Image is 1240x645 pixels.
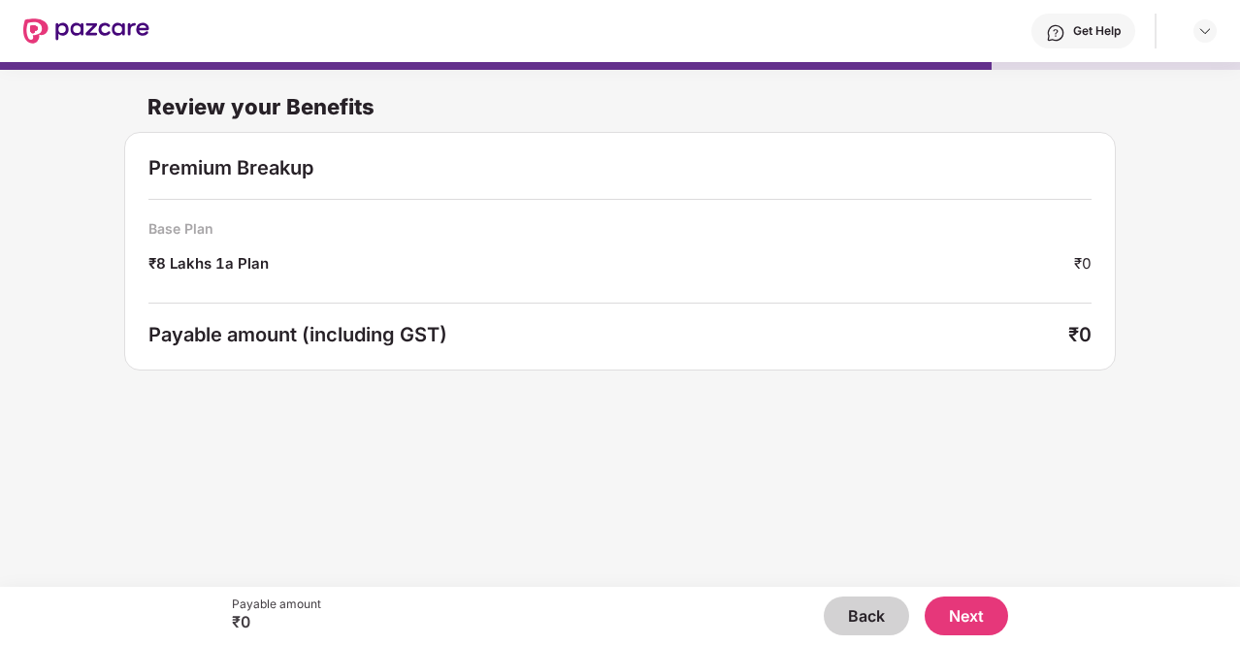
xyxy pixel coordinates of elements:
div: Get Help [1073,23,1121,39]
img: New Pazcare Logo [23,18,149,44]
img: svg+xml;base64,PHN2ZyBpZD0iRHJvcGRvd24tMzJ4MzIiIHhtbG5zPSJodHRwOi8vd3d3LnczLm9yZy8yMDAwL3N2ZyIgd2... [1197,23,1213,39]
button: Back [824,597,909,635]
div: Premium Breakup [148,156,1092,179]
button: Next [925,597,1008,635]
div: Review your Benefits [124,70,1116,132]
div: Base Plan [148,219,1092,238]
div: Payable amount [232,597,321,612]
img: svg+xml;base64,PHN2ZyBpZD0iSGVscC0zMngzMiIgeG1sbnM9Imh0dHA6Ly93d3cudzMub3JnLzIwMDAvc3ZnIiB3aWR0aD... [1046,23,1065,43]
div: ₹0 [232,612,321,631]
div: ₹8 Lakhs 1a Plan [148,253,269,279]
div: ₹0 [1074,253,1092,279]
div: ₹0 [1068,323,1092,346]
div: Payable amount (including GST) [148,323,1068,346]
